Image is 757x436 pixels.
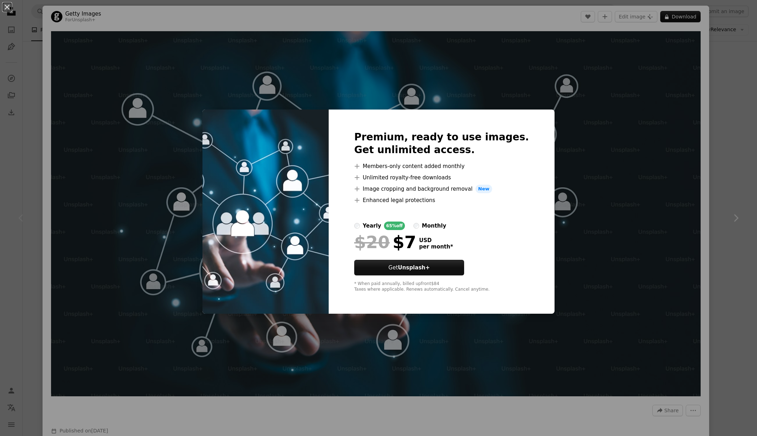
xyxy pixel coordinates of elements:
li: Unlimited royalty-free downloads [354,173,529,182]
input: yearly65%off [354,223,360,229]
span: New [475,185,492,193]
span: USD [419,237,453,244]
div: 65% off [384,222,405,230]
li: Image cropping and background removal [354,185,529,193]
div: yearly [363,222,381,230]
img: premium_photo-1733328013343-e5ee77acaf05 [202,110,329,314]
strong: Unsplash+ [398,264,430,271]
span: $20 [354,233,390,251]
button: GetUnsplash+ [354,260,464,275]
span: per month * [419,244,453,250]
li: Enhanced legal protections [354,196,529,205]
h2: Premium, ready to use images. Get unlimited access. [354,131,529,156]
div: * When paid annually, billed upfront $84 Taxes where applicable. Renews automatically. Cancel any... [354,281,529,292]
div: $7 [354,233,416,251]
input: monthly [413,223,419,229]
div: monthly [422,222,446,230]
li: Members-only content added monthly [354,162,529,171]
